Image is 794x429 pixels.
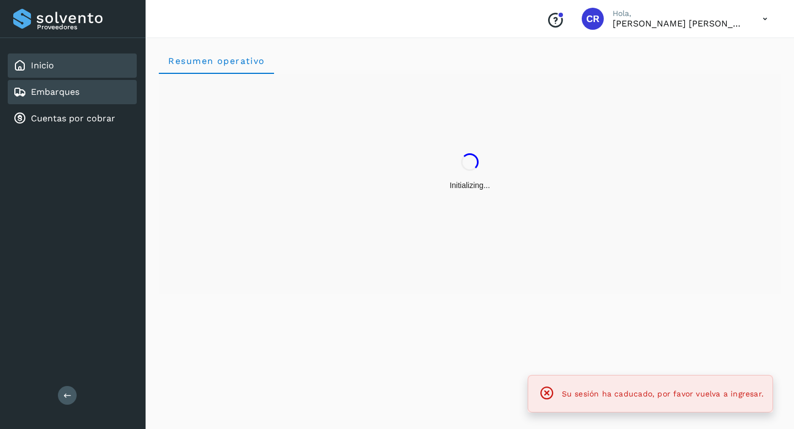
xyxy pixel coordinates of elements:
p: CARLOS RODOLFO BELLI PEDRAZA [613,18,745,29]
span: Resumen operativo [168,56,265,66]
div: Cuentas por cobrar [8,106,137,131]
p: Hola, [613,9,745,18]
p: Proveedores [37,23,132,31]
a: Cuentas por cobrar [31,113,115,124]
div: Embarques [8,80,137,104]
div: Inicio [8,53,137,78]
a: Inicio [31,60,54,71]
a: Embarques [31,87,79,97]
span: Su sesión ha caducado, por favor vuelva a ingresar. [562,389,764,398]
